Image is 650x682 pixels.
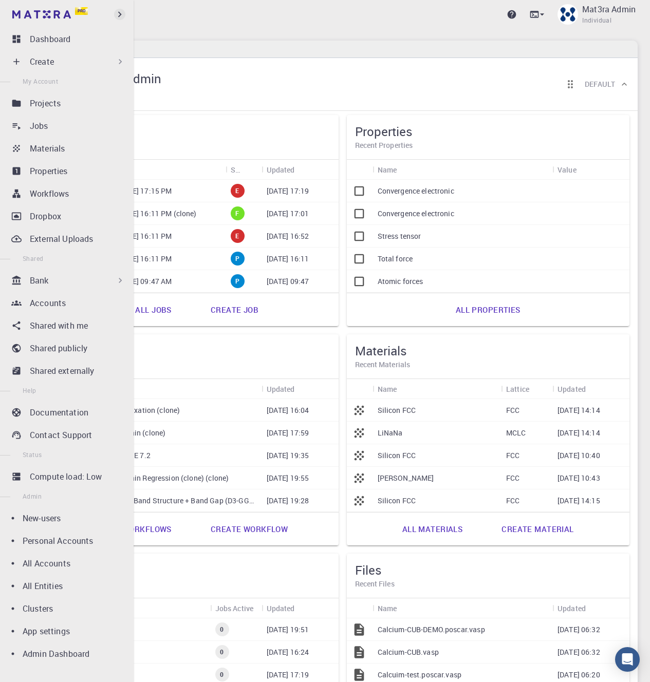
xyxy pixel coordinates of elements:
p: Silicon FCC [378,496,416,506]
p: [DATE] 17:01 [267,209,309,219]
a: Workflows [8,183,129,204]
span: Shared [23,254,43,262]
p: [DATE] 16:52 [267,231,309,241]
p: FCC [506,450,519,461]
span: Help [23,386,36,394]
p: New Job [DATE] 16:11 PM (clone) [86,209,197,219]
div: error [231,229,245,243]
button: Sort [295,600,311,616]
p: All Entities [23,580,63,592]
p: Dashboard [30,33,70,45]
p: Documentation [30,406,88,419]
p: Mat3ra Admin [582,3,636,15]
span: Support [22,7,59,16]
p: [DATE] 19:28 [267,496,309,506]
a: All jobs [124,297,182,322]
div: Updated [262,598,339,618]
a: Create material [490,517,585,541]
p: Shared with me [30,319,88,332]
a: Materials [8,138,129,159]
p: [DATE] 16:11 [267,254,309,264]
span: P [231,277,244,286]
p: Accounts [30,297,66,309]
div: error [231,184,245,198]
a: All Entities [8,576,129,596]
span: 0 [216,670,228,679]
h6: Recent Materials [355,359,622,370]
div: Updated [558,379,586,399]
a: All properties [444,297,532,322]
a: Dropbox [8,206,129,226]
div: Value [552,160,629,180]
div: Lattice [501,379,552,399]
a: Shared publicly [8,338,129,358]
p: FCC [506,405,519,415]
p: Clusters [23,602,53,615]
div: Icon [347,160,373,180]
p: [DATE] 14:15 [558,496,600,506]
p: App settings [23,625,70,637]
div: Updated [558,598,586,618]
div: Bank [8,270,129,291]
p: Shared publicly [30,342,87,354]
button: Sort [240,161,256,178]
p: Calcuim-test.poscar.vasp [378,670,462,680]
p: Bank [30,274,49,287]
p: Create [30,55,54,68]
p: Convergence electronic [378,186,454,196]
p: Shared externally [30,365,95,377]
button: Sort [529,381,546,397]
div: Value [558,160,577,180]
p: Materials [30,142,65,155]
p: Calcium-CUB-DEMO.poscar.vasp [378,624,485,635]
div: Name [373,598,553,618]
p: Dropbox [30,210,61,222]
span: E [231,232,243,240]
a: Dashboard [8,29,129,49]
div: Open Intercom Messenger [615,647,640,672]
button: Sort [397,381,413,397]
div: Name [81,598,210,618]
a: Create workflow [199,517,299,541]
p: [DATE] 06:20 [558,670,600,680]
p: Python ML Train Regression (clone) (clone) [86,473,229,483]
button: Sort [577,161,593,178]
a: Accounts [8,293,129,313]
p: [DATE] 16:24 [267,647,309,657]
button: Sort [397,600,413,616]
p: Calcium-CUB.vasp [378,647,439,657]
p: [DATE] 06:32 [558,624,600,635]
p: Jobs [30,120,48,132]
span: Admin [23,492,42,500]
span: Individual [582,15,611,26]
div: Status [226,160,262,180]
p: All Accounts [23,557,70,570]
img: logo [12,10,71,18]
p: API-Examples Band Structure + Band Gap (D3-GGA-BS-BG-DOS) [86,496,256,506]
a: Personal Accounts [8,531,129,551]
div: Name [378,160,397,180]
p: Stress tensor [378,231,421,241]
div: pre-submission [231,252,245,266]
div: Jobs Active [210,598,262,618]
h6: Default [585,79,615,90]
div: finished [231,206,245,220]
div: pre-submission [231,274,245,288]
a: Documentation [8,402,129,423]
h5: Properties [355,123,622,140]
button: Reorder cards [560,74,581,94]
p: [DATE] 16:04 [267,405,309,415]
div: Updated [262,379,339,399]
p: Atomic forces [378,276,423,287]
p: Compute load: Low [30,470,102,483]
p: Workflows [30,187,69,200]
a: Compute load: Low [8,466,129,487]
button: Sort [397,161,413,178]
p: Silicon FCC [378,405,416,415]
div: Icon [347,598,373,618]
p: [DATE] 10:40 [558,450,600,461]
div: Name [378,379,397,399]
button: Sort [586,600,602,616]
p: [DATE] 17:19 [267,670,309,680]
p: Contact Support [30,429,92,441]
